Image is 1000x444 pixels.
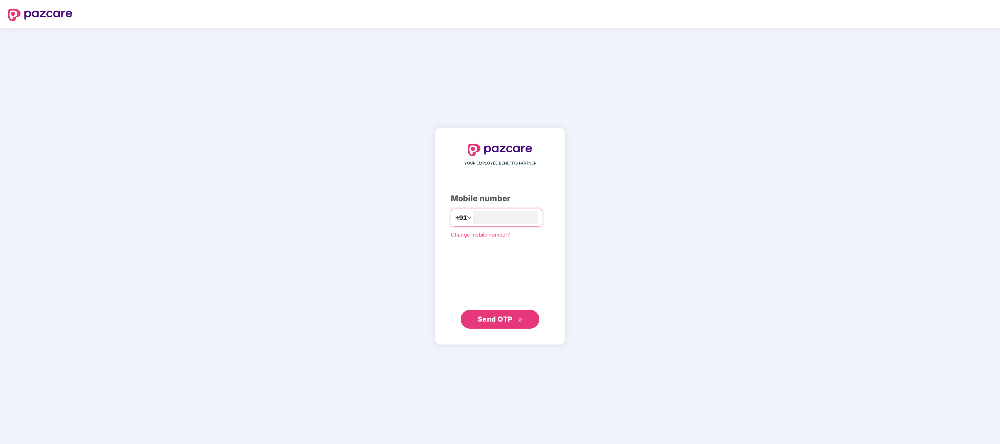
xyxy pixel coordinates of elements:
button: Send OTPdouble-right [461,310,539,329]
span: +91 [455,213,467,223]
img: logo [468,144,532,156]
span: double-right [518,317,523,322]
span: YOUR EMPLOYEE BENEFITS PARTNER [464,160,536,166]
a: Change mobile number? [451,231,510,238]
span: down [467,215,472,220]
div: Mobile number [451,192,549,205]
img: logo [8,9,72,21]
span: Send OTP [478,315,513,323]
